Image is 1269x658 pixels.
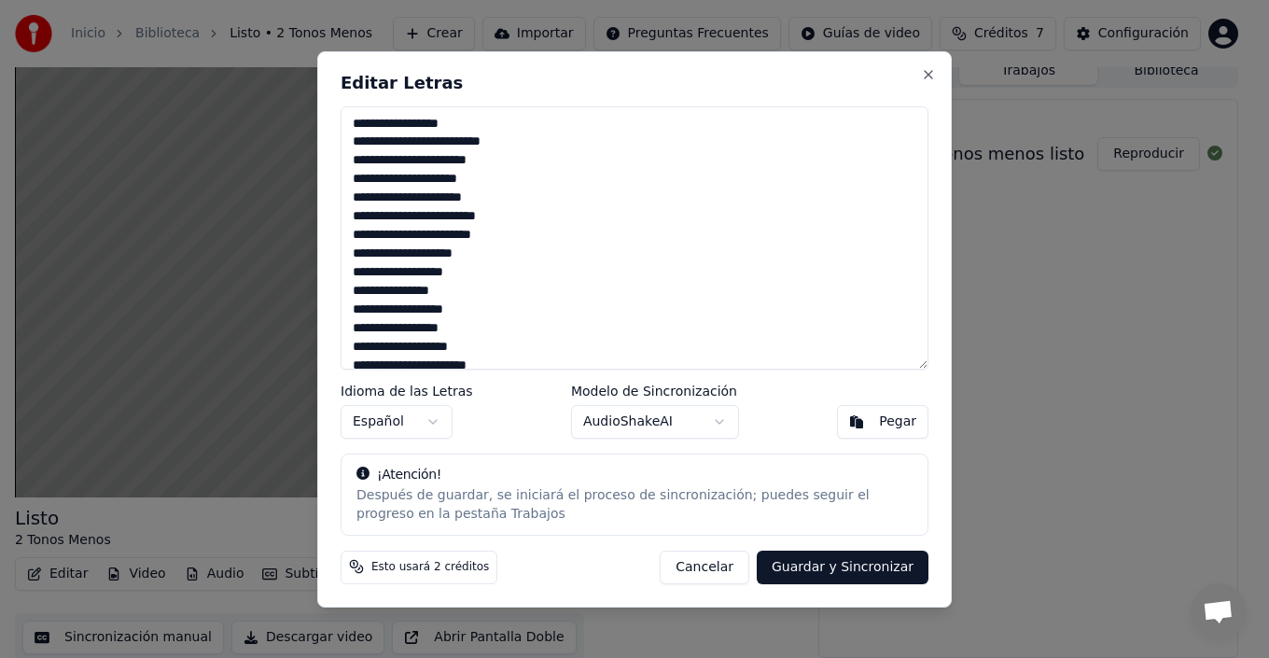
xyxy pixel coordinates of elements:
div: Pegar [879,413,916,431]
label: Modelo de Sincronización [571,385,739,398]
span: Esto usará 2 créditos [371,559,489,574]
div: Después de guardar, se iniciará el proceso de sincronización; puedes seguir el progreso en la pes... [356,486,913,524]
div: ¡Atención! [356,466,913,484]
button: Guardar y Sincronizar [757,550,928,583]
h2: Editar Letras [341,75,928,91]
label: Idioma de las Letras [341,385,473,398]
button: Cancelar [660,550,749,583]
button: Pegar [837,405,928,439]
